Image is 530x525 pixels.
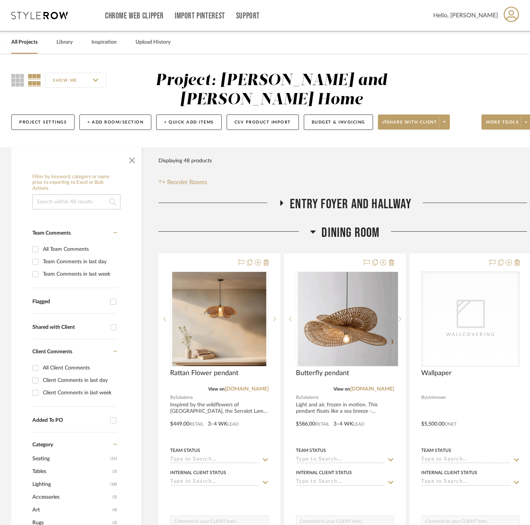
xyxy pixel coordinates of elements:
button: + Quick Add Items [156,114,222,130]
span: By [170,394,175,401]
span: (18) [110,478,117,490]
span: Team Comments [32,230,71,236]
div: All Team Comments [43,243,115,255]
span: By [296,394,301,401]
span: Dining Room [321,225,379,241]
div: Internal Client Status [296,469,352,476]
span: Reorder Rooms [167,178,207,187]
span: Salaterra [301,394,318,401]
a: Upload History [136,37,171,47]
button: Budget & Invoicing [304,114,373,130]
span: (3) [113,465,117,478]
span: (11) [110,453,117,465]
span: Tables [32,465,111,478]
a: All Projects [11,37,38,47]
h6: Filter by keyword, category or name prior to exporting to Excel or Bulk Actions [32,174,120,192]
button: Share with client [378,114,450,130]
div: Client Comments in last day [43,374,115,386]
span: By [421,394,426,401]
span: (5) [113,491,117,503]
button: CSV Product Import [227,114,299,130]
button: Reorder Rooms [158,178,207,187]
span: Hello, [PERSON_NAME] [433,11,498,20]
img: Rattan Flower pendant [172,272,267,366]
div: Team Status [296,447,326,454]
div: Shared with Client [32,324,107,331]
span: Category [32,442,53,448]
span: View on [208,387,225,391]
span: Salaterra [175,394,193,401]
a: [DOMAIN_NAME] [225,386,269,392]
div: Flagged [32,299,107,305]
span: Entry Foyer and Hallway [290,196,411,212]
a: Library [56,37,73,47]
input: Type to Search… [296,456,385,464]
span: Share with client [382,119,437,131]
div: Internal Client Status [421,469,477,476]
span: Unknown [426,394,446,401]
span: Wallpaper [421,369,452,377]
span: Butterfly pendant [296,369,349,377]
a: Support [236,13,260,19]
span: Accessories [32,491,111,504]
a: Inspiration [91,37,117,47]
div: Team Comments in last day [43,256,115,268]
div: Displaying 48 products [158,153,212,168]
div: Internal Client Status [170,469,226,476]
span: Rattan Flower pendant [170,369,238,377]
span: Client Comments [32,349,72,354]
div: 0 [171,272,268,366]
div: Added To PO [32,417,107,424]
button: Project Settings [11,114,75,130]
div: Team Status [421,447,451,454]
button: Close [125,151,140,166]
a: Chrome Web Clipper [105,13,164,19]
a: [DOMAIN_NAME] [350,386,394,392]
div: Team Status [170,447,200,454]
span: View on [334,387,350,391]
input: Type to Search… [421,479,511,486]
span: Seating [32,452,108,465]
span: Lighting [32,478,108,491]
div: Team Comments in last week [43,268,115,280]
div: Client Comments in last week [43,387,115,399]
span: (4) [113,504,117,516]
input: Type to Search… [296,479,385,486]
button: + Add Room/Section [79,114,151,130]
img: Butterfly pendant [298,272,392,366]
a: Import Pinterest [175,13,225,19]
input: Type to Search… [421,456,511,464]
div: Wallcovering [433,331,508,338]
span: More tools [486,119,519,131]
input: Type to Search… [170,479,260,486]
input: Type to Search… [170,456,260,464]
div: Project: [PERSON_NAME] and [PERSON_NAME] Home [155,73,387,108]
div: All Client Comments [43,362,115,374]
span: Art [32,504,111,516]
input: Search within 48 results [32,194,120,209]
